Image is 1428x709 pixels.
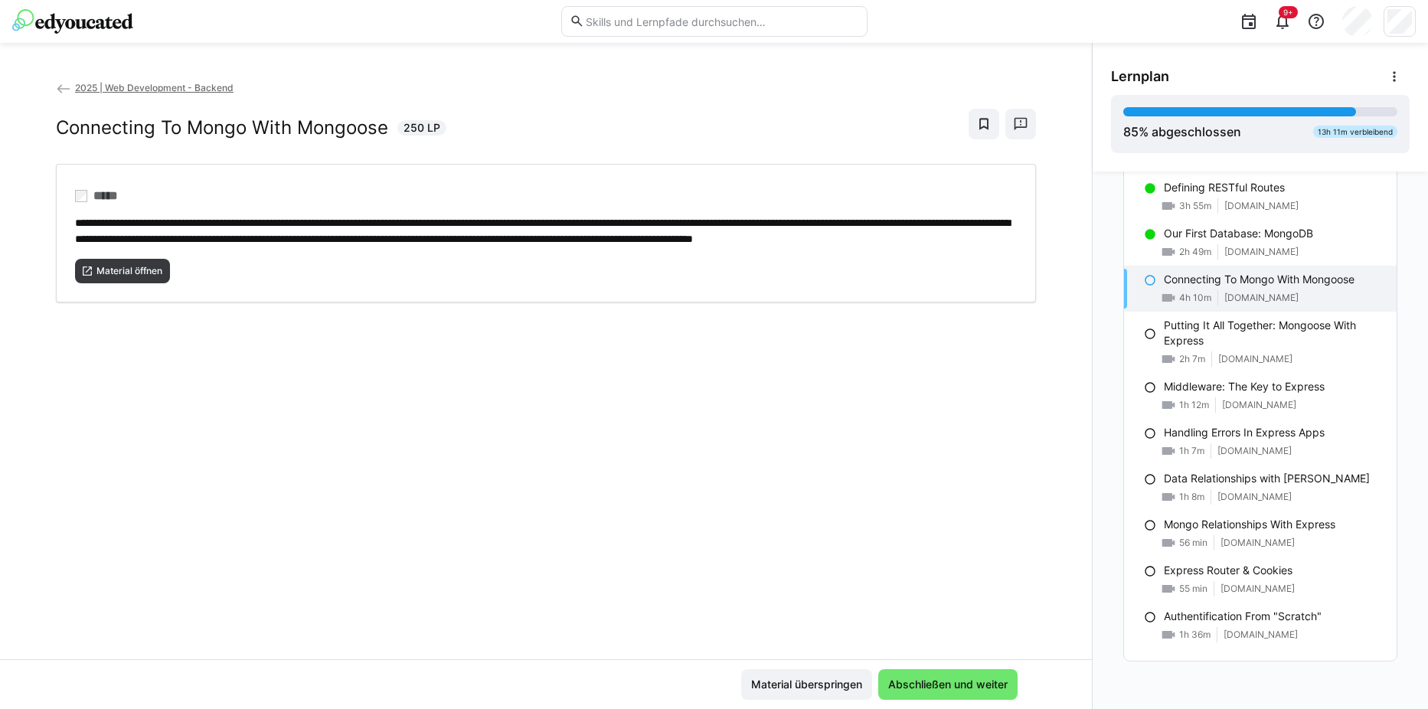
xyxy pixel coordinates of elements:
[1217,445,1292,457] span: [DOMAIN_NAME]
[1123,124,1139,139] span: 85
[1222,399,1296,411] span: [DOMAIN_NAME]
[1111,68,1169,85] span: Lernplan
[1123,123,1241,141] div: % abgeschlossen
[1164,226,1313,241] p: Our First Database: MongoDB
[1283,8,1293,17] span: 9+
[404,120,440,136] span: 250 LP
[1224,246,1299,258] span: [DOMAIN_NAME]
[1179,246,1211,258] span: 2h 49m
[95,265,164,277] span: Material öffnen
[1217,491,1292,503] span: [DOMAIN_NAME]
[1164,425,1325,440] p: Handling Errors In Express Apps
[1164,609,1322,624] p: Authentification From "Scratch"
[1179,445,1204,457] span: 1h 7m
[75,259,170,283] button: Material öffnen
[1164,471,1370,486] p: Data Relationships with [PERSON_NAME]
[1179,200,1211,212] span: 3h 55m
[1224,200,1299,212] span: [DOMAIN_NAME]
[878,669,1018,700] button: Abschließen und weiter
[1179,292,1211,304] span: 4h 10m
[1164,379,1325,394] p: Middleware: The Key to Express
[1179,537,1207,549] span: 56 min
[1179,491,1204,503] span: 1h 8m
[75,82,234,93] span: 2025 | Web Development - Backend
[1164,563,1292,578] p: Express Router & Cookies
[1179,583,1207,595] span: 55 min
[1164,517,1335,532] p: Mongo Relationships With Express
[741,669,872,700] button: Material überspringen
[1313,126,1397,138] div: 13h 11m verbleibend
[1220,583,1295,595] span: [DOMAIN_NAME]
[56,116,388,139] h2: Connecting To Mongo With Mongoose
[1218,353,1292,365] span: [DOMAIN_NAME]
[1179,353,1205,365] span: 2h 7m
[56,82,234,93] a: 2025 | Web Development - Backend
[584,15,858,28] input: Skills und Lernpfade durchsuchen…
[1179,629,1211,641] span: 1h 36m
[1220,537,1295,549] span: [DOMAIN_NAME]
[1179,399,1209,411] span: 1h 12m
[1164,180,1285,195] p: Defining RESTful Routes
[749,677,864,692] span: Material überspringen
[1224,292,1299,304] span: [DOMAIN_NAME]
[1224,629,1298,641] span: [DOMAIN_NAME]
[886,677,1010,692] span: Abschließen und weiter
[1164,318,1384,348] p: Putting It All Together: Mongoose With Express
[1164,272,1354,287] p: Connecting To Mongo With Mongoose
